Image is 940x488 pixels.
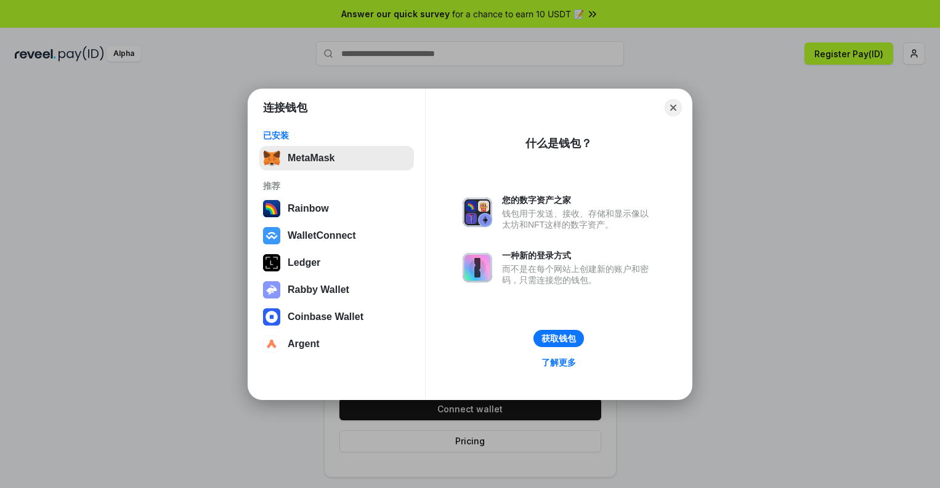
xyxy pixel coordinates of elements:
img: svg+xml,%3Csvg%20xmlns%3D%22http%3A%2F%2Fwww.w3.org%2F2000%2Fsvg%22%20fill%3D%22none%22%20viewBox... [463,198,492,227]
img: svg+xml,%3Csvg%20xmlns%3D%22http%3A%2F%2Fwww.w3.org%2F2000%2Fsvg%22%20fill%3D%22none%22%20viewBox... [263,281,280,298]
button: MetaMask [259,146,414,170]
img: svg+xml,%3Csvg%20xmlns%3D%22http%3A%2F%2Fwww.w3.org%2F2000%2Fsvg%22%20width%3D%2228%22%20height%3... [263,254,280,271]
div: Rainbow [288,203,329,214]
img: svg+xml,%3Csvg%20width%3D%2228%22%20height%3D%2228%22%20viewBox%3D%220%200%2028%2028%22%20fill%3D... [263,308,280,326]
button: WalletConnect [259,223,414,248]
div: 钱包用于发送、接收、存储和显示像以太坊和NFT这样的数字资产。 [502,208,655,230]
button: Coinbase Wallet [259,305,414,329]
div: 了解更多 [541,357,576,368]
div: 已安装 [263,130,410,141]
div: Ledger [288,257,320,268]
button: Ledger [259,250,414,275]
button: Close [665,99,682,116]
img: svg+xml,%3Csvg%20width%3D%22120%22%20height%3D%22120%22%20viewBox%3D%220%200%20120%20120%22%20fil... [263,200,280,217]
button: 获取钱包 [533,330,584,347]
a: 了解更多 [534,354,583,370]
h1: 连接钱包 [263,100,307,115]
div: 什么是钱包？ [525,136,592,151]
img: svg+xml,%3Csvg%20width%3D%2228%22%20height%3D%2228%22%20viewBox%3D%220%200%2028%2028%22%20fill%3D... [263,335,280,353]
button: Rainbow [259,196,414,221]
div: Rabby Wallet [288,284,349,295]
img: svg+xml,%3Csvg%20xmlns%3D%22http%3A%2F%2Fwww.w3.org%2F2000%2Fsvg%22%20fill%3D%22none%22%20viewBox... [463,253,492,282]
div: 您的数字资产之家 [502,194,655,206]
div: 获取钱包 [541,333,576,344]
button: Rabby Wallet [259,278,414,302]
div: MetaMask [288,153,334,164]
div: Coinbase Wallet [288,311,363,322]
div: 推荐 [263,180,410,191]
button: Argent [259,332,414,356]
div: WalletConnect [288,230,356,241]
img: svg+xml,%3Csvg%20width%3D%2228%22%20height%3D%2228%22%20viewBox%3D%220%200%2028%2028%22%20fill%3D... [263,227,280,244]
div: Argent [288,338,320,350]
div: 一种新的登录方式 [502,250,655,261]
img: svg+xml,%3Csvg%20fill%3D%22none%22%20height%3D%2233%22%20viewBox%3D%220%200%2035%2033%22%20width%... [263,150,280,167]
div: 而不是在每个网站上创建新的账户和密码，只需连接您的钱包。 [502,263,655,286]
